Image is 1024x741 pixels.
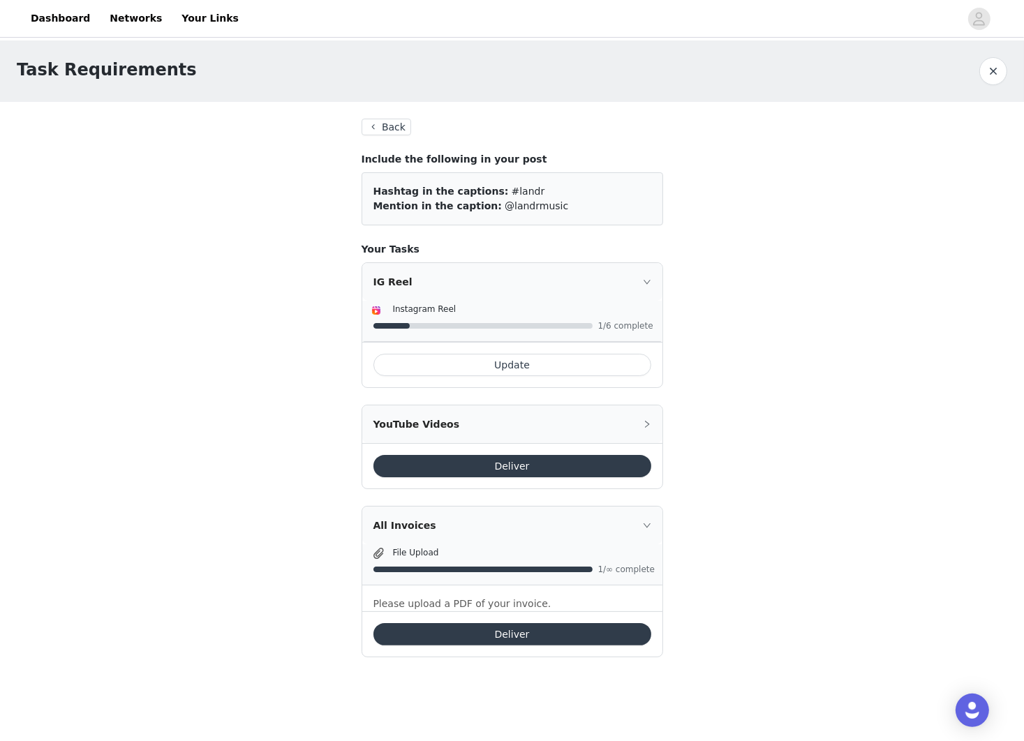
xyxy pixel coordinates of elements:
span: Mention in the caption: [373,200,502,211]
button: Deliver [373,455,651,477]
span: File Upload [393,548,439,557]
i: icon: right [643,420,651,428]
p: Please upload a PDF of your invoice. [373,597,651,611]
span: Hashtag in the captions: [373,186,509,197]
a: Your Links [173,3,247,34]
span: Instagram Reel [393,304,457,314]
span: 1/6 complete [598,322,654,330]
div: avatar [972,8,986,30]
span: 1/∞ complete [598,565,654,574]
span: @landrmusic [505,200,568,211]
i: icon: right [643,278,651,286]
h4: Include the following in your post [362,152,663,167]
div: icon: rightYouTube Videos [362,405,662,443]
div: icon: rightAll Invoices [362,507,662,544]
button: Deliver [373,623,651,645]
div: Open Intercom Messenger [956,694,989,727]
a: Networks [101,3,170,34]
h1: Task Requirements [17,57,197,82]
a: Dashboard [22,3,98,34]
span: #landr [512,186,545,197]
button: Update [373,354,651,376]
div: icon: rightIG Reel [362,263,662,301]
button: Back [362,119,412,135]
h4: Your Tasks [362,242,663,257]
i: icon: right [643,521,651,530]
img: Instagram Reels Icon [371,305,382,316]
